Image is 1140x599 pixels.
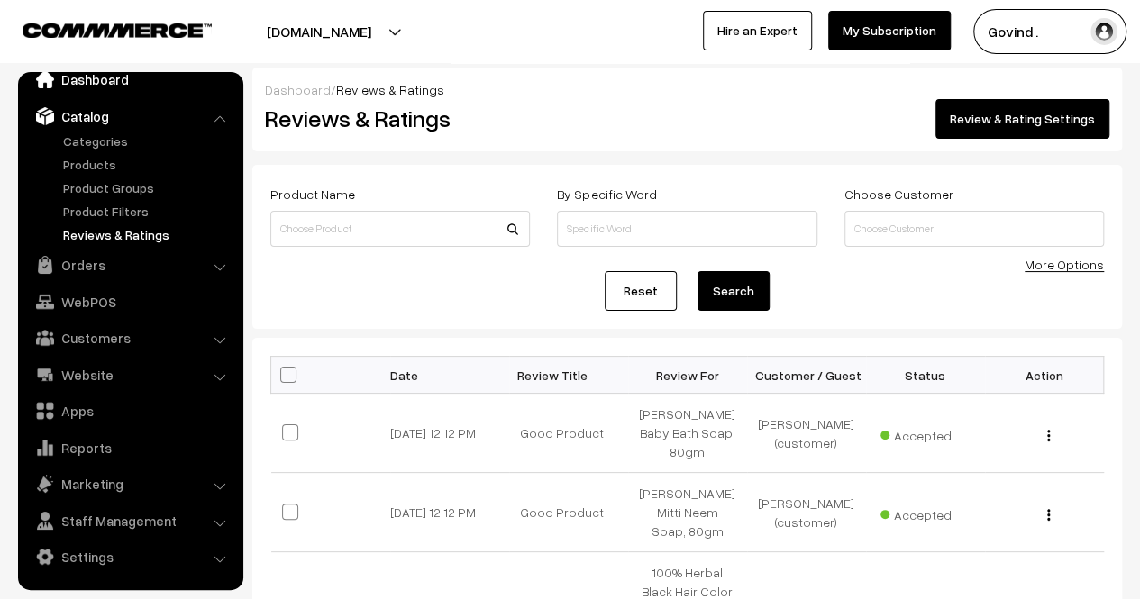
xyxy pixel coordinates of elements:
[747,394,866,473] td: [PERSON_NAME]
[23,63,237,95] a: Dashboard
[844,185,953,204] label: Choose Customer
[973,9,1126,54] button: Govind .
[698,271,770,311] button: Search
[23,100,237,132] a: Catalog
[23,358,237,391] a: Website
[628,473,747,552] td: [PERSON_NAME] Mitti Neem Soap, 80gm
[390,473,509,552] td: [DATE] 12:12 PM
[23,18,180,40] a: COMMMERCE
[985,357,1104,394] th: Action
[628,394,747,473] td: [PERSON_NAME] Baby Bath Soap, 80gm
[747,473,866,552] td: [PERSON_NAME]
[1047,430,1050,441] img: Menu
[557,211,816,247] input: Specific Word
[844,211,1104,247] input: Choose Customer
[935,99,1109,139] a: Review & Rating Settings
[23,540,237,573] a: Settings
[1025,257,1104,272] a: More Options
[204,9,434,54] button: [DOMAIN_NAME]
[775,514,837,530] span: (customer)
[880,422,971,445] span: Accepted
[270,185,355,204] label: Product Name
[336,82,444,97] span: Reviews & Ratings
[880,501,971,524] span: Accepted
[265,104,528,132] h2: Reviews & Ratings
[828,11,951,50] a: My Subscription
[265,82,331,97] a: Dashboard
[59,178,237,197] a: Product Groups
[509,394,628,473] td: Good Product
[59,202,237,221] a: Product Filters
[59,132,237,150] a: Categories
[628,357,747,394] th: Review For
[557,185,656,204] label: By Specific Word
[265,80,1109,99] div: /
[390,357,509,394] th: Date
[23,23,212,37] img: COMMMERCE
[605,271,677,311] a: Reset
[509,357,628,394] th: Review Title
[59,225,237,244] a: Reviews & Ratings
[866,357,985,394] th: Status
[23,286,237,318] a: WebPOS
[23,249,237,281] a: Orders
[509,473,628,552] td: Good Product
[23,504,237,537] a: Staff Management
[23,431,237,464] a: Reports
[775,435,837,450] span: (customer)
[703,11,812,50] a: Hire an Expert
[270,211,530,247] input: Choose Product
[59,155,237,174] a: Products
[23,395,237,427] a: Apps
[23,322,237,354] a: Customers
[747,357,866,394] th: Customer / Guest
[1047,509,1050,521] img: Menu
[1090,18,1117,45] img: user
[390,394,509,473] td: [DATE] 12:12 PM
[23,467,237,500] a: Marketing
